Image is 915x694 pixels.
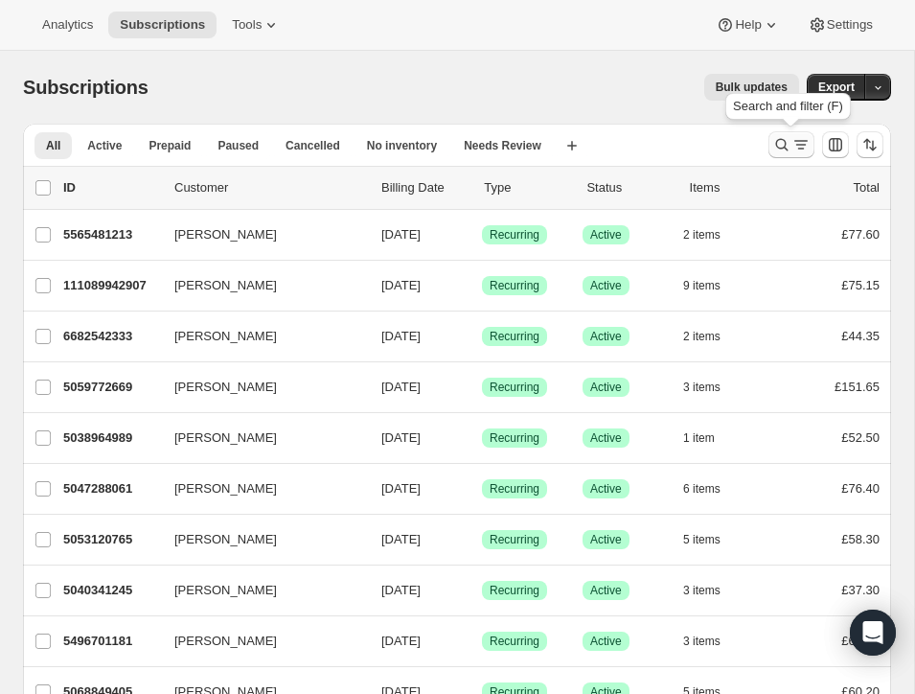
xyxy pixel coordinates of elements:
[174,530,277,549] span: [PERSON_NAME]
[716,80,788,95] span: Bulk updates
[490,380,539,395] span: Recurring
[683,475,742,502] button: 6 items
[690,178,777,197] div: Items
[63,178,159,197] p: ID
[63,323,880,350] div: 6682542333[PERSON_NAME][DATE]SuccessRecurringSuccessActive2 items£44.35
[381,430,421,445] span: [DATE]
[683,628,742,655] button: 3 items
[683,374,742,401] button: 3 items
[174,428,277,448] span: [PERSON_NAME]
[835,380,880,394] span: £151.65
[163,626,355,657] button: [PERSON_NAME]
[807,74,866,101] button: Export
[683,272,742,299] button: 9 items
[381,329,421,343] span: [DATE]
[841,481,880,496] span: £76.40
[490,481,539,497] span: Recurring
[63,475,880,502] div: 5047288061[PERSON_NAME][DATE]SuccessRecurringSuccessActive6 items£76.40
[683,634,721,649] span: 3 items
[63,221,880,248] div: 5565481213[PERSON_NAME][DATE]SuccessRecurringSuccessActive2 items£77.60
[590,430,622,446] span: Active
[63,374,880,401] div: 5059772669[PERSON_NAME][DATE]SuccessRecurringSuccessActive3 items£151.65
[63,530,159,549] p: 5053120765
[220,12,292,38] button: Tools
[822,131,849,158] button: Customize table column order and visibility
[735,17,761,33] span: Help
[163,575,355,606] button: [PERSON_NAME]
[683,526,742,553] button: 5 items
[683,425,736,451] button: 1 item
[683,221,742,248] button: 2 items
[484,178,571,197] div: Type
[683,583,721,598] span: 3 items
[381,583,421,597] span: [DATE]
[87,138,122,153] span: Active
[174,327,277,346] span: [PERSON_NAME]
[590,481,622,497] span: Active
[704,74,799,101] button: Bulk updates
[490,583,539,598] span: Recurring
[841,278,880,292] span: £75.15
[796,12,884,38] button: Settings
[149,138,191,153] span: Prepaid
[841,634,880,648] span: £65.00
[490,278,539,293] span: Recurring
[841,532,880,546] span: £58.30
[381,634,421,648] span: [DATE]
[841,583,880,597] span: £37.30
[174,632,277,651] span: [PERSON_NAME]
[850,610,896,656] div: Open Intercom Messenger
[63,632,159,651] p: 5496701181
[841,227,880,242] span: £77.60
[174,581,277,600] span: [PERSON_NAME]
[108,12,217,38] button: Subscriptions
[174,378,277,397] span: [PERSON_NAME]
[490,532,539,547] span: Recurring
[683,481,721,497] span: 6 items
[381,481,421,496] span: [DATE]
[381,278,421,292] span: [DATE]
[586,178,674,197] p: Status
[63,581,159,600] p: 5040341245
[42,17,93,33] span: Analytics
[841,430,880,445] span: £52.50
[683,329,721,344] span: 2 items
[590,278,622,293] span: Active
[217,138,259,153] span: Paused
[490,634,539,649] span: Recurring
[63,577,880,604] div: 5040341245[PERSON_NAME][DATE]SuccessRecurringSuccessActive3 items£37.30
[63,225,159,244] p: 5565481213
[854,178,880,197] p: Total
[683,532,721,547] span: 5 items
[63,276,159,295] p: 111089942907
[683,323,742,350] button: 2 items
[63,327,159,346] p: 6682542333
[63,428,159,448] p: 5038964989
[174,276,277,295] span: [PERSON_NAME]
[63,272,880,299] div: 111089942907[PERSON_NAME][DATE]SuccessRecurringSuccessActive9 items£75.15
[163,220,355,250] button: [PERSON_NAME]
[381,532,421,546] span: [DATE]
[286,138,340,153] span: Cancelled
[590,532,622,547] span: Active
[857,131,883,158] button: Sort the results
[381,380,421,394] span: [DATE]
[367,138,437,153] span: No inventory
[490,430,539,446] span: Recurring
[46,138,60,153] span: All
[232,17,262,33] span: Tools
[827,17,873,33] span: Settings
[174,479,277,498] span: [PERSON_NAME]
[464,138,541,153] span: Needs Review
[381,227,421,242] span: [DATE]
[31,12,104,38] button: Analytics
[590,583,622,598] span: Active
[63,526,880,553] div: 5053120765[PERSON_NAME][DATE]SuccessRecurringSuccessActive5 items£58.30
[174,225,277,244] span: [PERSON_NAME]
[490,227,539,243] span: Recurring
[590,634,622,649] span: Active
[683,380,721,395] span: 3 items
[23,77,149,98] span: Subscriptions
[590,227,622,243] span: Active
[163,474,355,504] button: [PERSON_NAME]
